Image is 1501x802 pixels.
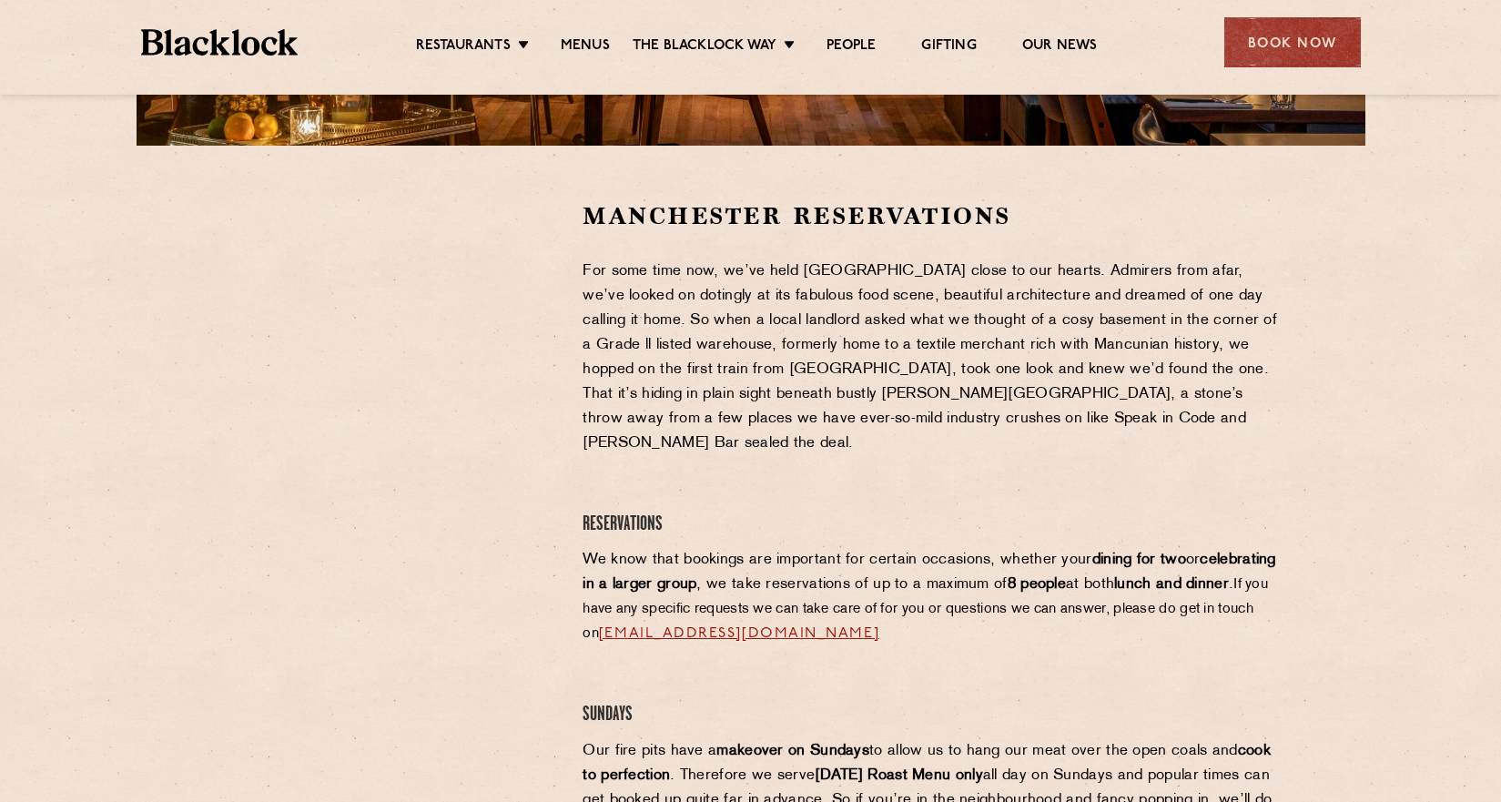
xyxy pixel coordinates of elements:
[561,37,610,57] a: Menus
[416,37,511,57] a: Restaurants
[599,626,879,641] a: [EMAIL_ADDRESS][DOMAIN_NAME]
[583,578,1268,641] span: If you have any specific requests we can take care of for you or questions we can answer, please ...
[583,548,1281,646] p: We know that bookings are important for certain occasions, whether your or , we take reservations...
[141,29,299,56] img: BL_Textured_Logo-footer-cropped.svg
[1008,577,1066,592] strong: 8 people
[815,768,983,783] strong: [DATE] Roast Menu only
[583,703,1281,727] h4: Sundays
[583,513,1281,537] h4: Reservations
[921,37,976,57] a: Gifting
[583,744,1271,783] strong: cook to perfection
[286,200,490,474] iframe: OpenTable make booking widget
[1022,37,1098,57] a: Our News
[1114,577,1229,592] strong: lunch and dinner
[827,37,876,57] a: People
[1224,17,1361,67] div: Book Now
[1092,553,1186,567] strong: dining for two
[716,744,869,758] strong: makeover on Sundays
[583,259,1281,456] p: For some time now, we’ve held [GEOGRAPHIC_DATA] close to our hearts. Admirers from afar, we’ve lo...
[633,37,776,57] a: The Blacklock Way
[583,200,1281,232] h2: Manchester Reservations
